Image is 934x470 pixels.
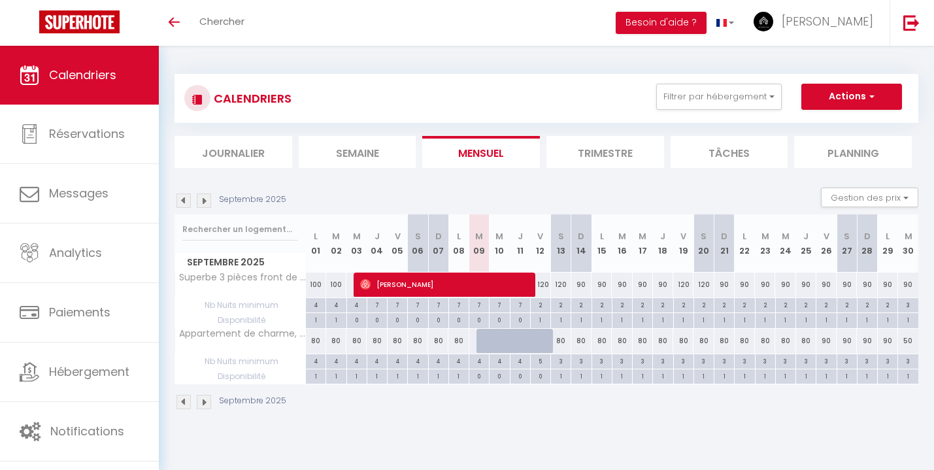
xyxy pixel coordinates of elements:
abbr: M [639,230,646,243]
div: 80 [775,329,795,353]
img: logout [903,14,920,31]
div: 80 [735,329,755,353]
div: 1 [306,313,325,326]
th: 23 [755,214,775,273]
th: 09 [469,214,490,273]
abbr: S [558,230,564,243]
div: 1 [674,313,693,326]
div: 2 [694,298,714,311]
div: 90 [816,273,837,297]
div: 90 [857,329,877,353]
div: 1 [878,369,897,382]
th: 22 [735,214,755,273]
abbr: S [415,230,421,243]
div: 1 [796,369,816,382]
li: Journalier [175,136,292,168]
abbr: D [435,230,442,243]
th: 17 [633,214,653,273]
span: [PERSON_NAME] [360,272,529,297]
div: 0 [449,313,469,326]
abbr: L [886,230,890,243]
div: 1 [694,313,714,326]
div: 2 [735,298,754,311]
div: 80 [346,329,367,353]
div: 4 [469,354,489,367]
div: 4 [306,298,325,311]
div: 1 [633,313,652,326]
li: Mensuel [422,136,540,168]
div: 4 [326,354,346,367]
th: 24 [775,214,795,273]
div: 7 [429,298,448,311]
div: 4 [347,298,367,311]
div: 3 [674,354,693,367]
div: 1 [674,369,693,382]
th: 04 [367,214,387,273]
li: Planning [794,136,912,168]
div: 3 [816,354,836,367]
div: 1 [735,313,754,326]
span: Chercher [199,14,244,28]
div: 3 [796,354,816,367]
div: 3 [898,298,918,311]
div: 1 [694,369,714,382]
div: 5 [531,354,550,367]
div: 1 [858,369,877,382]
abbr: M [475,230,483,243]
div: 3 [756,354,775,367]
div: 0 [347,313,367,326]
span: Messages [49,185,108,201]
img: ... [754,12,773,31]
div: 2 [858,298,877,311]
div: 1 [571,313,591,326]
div: 1 [796,313,816,326]
div: 90 [878,273,898,297]
div: 1 [592,313,612,326]
div: 1 [367,369,387,382]
div: 0 [510,369,530,382]
div: 3 [612,354,632,367]
div: 1 [306,369,325,382]
div: 80 [612,329,632,353]
div: 4 [347,354,367,367]
span: Superbe 3 pièces front de mer côté cour [177,273,308,282]
div: 80 [388,329,408,353]
div: 0 [429,313,448,326]
div: 2 [714,298,734,311]
abbr: S [701,230,707,243]
div: 1 [612,369,632,382]
div: 1 [653,369,673,382]
abbr: L [600,230,604,243]
abbr: V [395,230,401,243]
div: 1 [612,313,632,326]
abbr: J [518,230,523,243]
div: 120 [693,273,714,297]
div: 4 [429,354,448,367]
div: 3 [571,354,591,367]
abbr: D [721,230,727,243]
div: 3 [633,354,652,367]
th: 30 [898,214,918,273]
div: 1 [714,369,734,382]
div: 100 [326,273,346,297]
abbr: M [618,230,626,243]
div: 80 [551,329,571,353]
div: 2 [674,298,693,311]
input: Rechercher un logement... [182,218,298,241]
li: Semaine [299,136,416,168]
div: 0 [408,313,427,326]
div: 4 [510,354,530,367]
div: 3 [735,354,754,367]
th: 19 [673,214,693,273]
abbr: J [660,230,665,243]
div: 1 [735,369,754,382]
li: Tâches [671,136,788,168]
div: 1 [776,369,795,382]
div: 4 [306,354,325,367]
div: 4 [388,354,407,367]
div: 1 [756,313,775,326]
div: 3 [694,354,714,367]
div: 7 [367,298,387,311]
div: 2 [633,298,652,311]
div: 3 [714,354,734,367]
